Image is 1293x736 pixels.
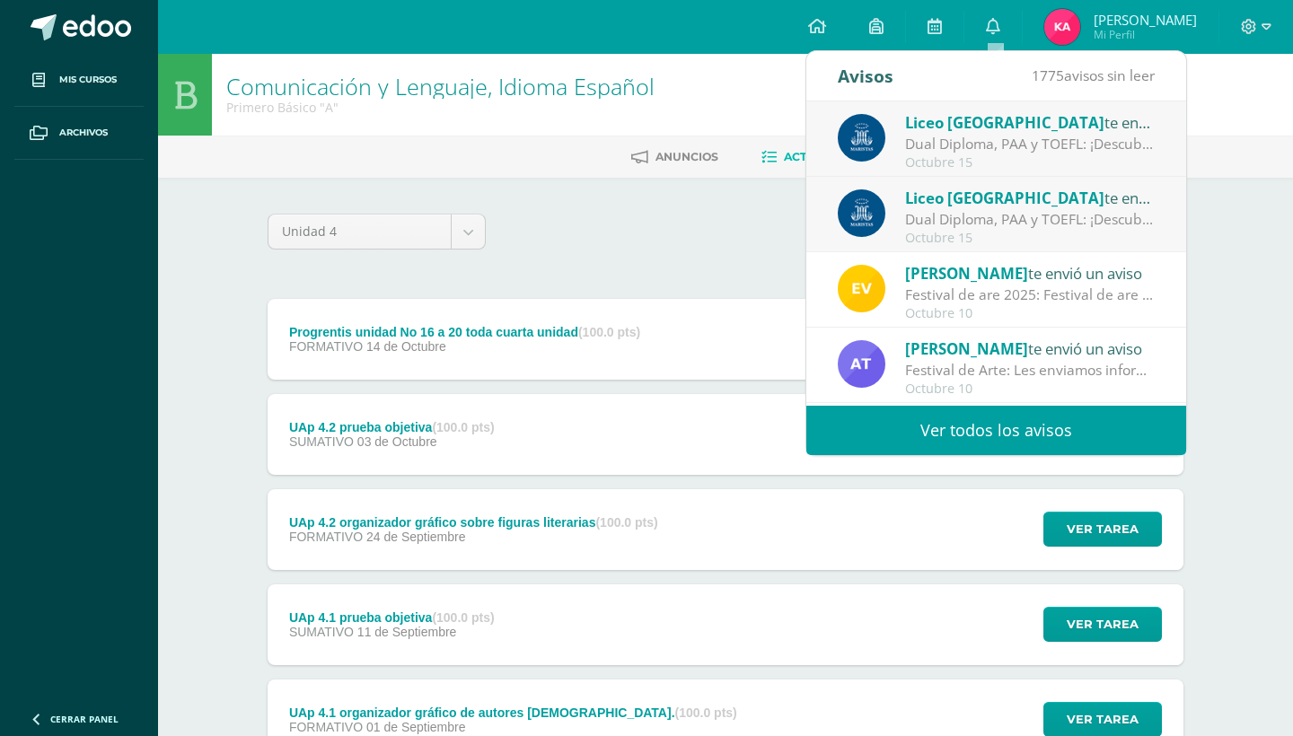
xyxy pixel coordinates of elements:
[289,420,495,434] div: UAp 4.2 prueba objetiva
[1094,27,1197,42] span: Mi Perfil
[806,406,1186,455] a: Ver todos los avisos
[838,114,885,162] img: b41cd0bd7c5dca2e84b8bd7996f0ae72.png
[226,74,655,99] h1: Comunicación y Lenguaje, Idioma Español
[905,110,1155,134] div: te envió un aviso
[226,99,655,116] div: Primero Básico 'A'
[905,134,1155,154] div: Dual Diploma, PAA y TOEFL: ¡Descubre un proyecto educativo innovador para ti y tu familia! Vamos ...
[905,231,1155,246] div: Octubre 15
[357,625,457,639] span: 11 de Septiembre
[357,434,437,449] span: 03 de Octubre
[838,51,893,101] div: Avisos
[289,625,354,639] span: SUMATIVO
[838,189,885,237] img: b41cd0bd7c5dca2e84b8bd7996f0ae72.png
[59,73,117,87] span: Mis cursos
[675,705,737,720] strong: (100.0 pts)
[578,325,640,339] strong: (100.0 pts)
[1067,703,1139,736] span: Ver tarea
[366,530,466,544] span: 24 de Septiembre
[1094,11,1197,29] span: [PERSON_NAME]
[905,188,1104,208] span: Liceo [GEOGRAPHIC_DATA]
[432,420,494,434] strong: (100.0 pts)
[905,112,1104,133] span: Liceo [GEOGRAPHIC_DATA]
[1032,66,1064,85] span: 1775
[838,265,885,312] img: 383db5ddd486cfc25017fad405f5d727.png
[655,150,718,163] span: Anuncios
[282,215,437,249] span: Unidad 4
[226,71,655,101] a: Comunicación y Lenguaje, Idioma Español
[905,337,1155,360] div: te envió un aviso
[59,126,108,140] span: Archivos
[905,285,1155,305] div: Festival de are 2025: Festival de are 2025
[1067,608,1139,641] span: Ver tarea
[905,261,1155,285] div: te envió un aviso
[905,338,1028,359] span: [PERSON_NAME]
[905,209,1155,230] div: Dual Diploma, PAA y TOEFL: ¡Descubre un proyecto educativo innovador para ti y tu familia! Vamos ...
[432,610,494,625] strong: (100.0 pts)
[838,340,885,388] img: e0d417c472ee790ef5578283e3430836.png
[289,339,363,354] span: FORMATIVO
[1067,513,1139,546] span: Ver tarea
[289,705,737,720] div: UAp 4.1 organizador gráfico de autores [DEMOGRAPHIC_DATA].
[1032,66,1155,85] span: avisos sin leer
[905,381,1155,397] div: Octubre 10
[14,54,144,107] a: Mis cursos
[905,263,1028,284] span: [PERSON_NAME]
[1044,9,1080,45] img: c332a0130f575f5828e2e86138dc8969.png
[289,325,640,339] div: Progrentis unidad No 16 a 20 toda cuarta unidad
[14,107,144,160] a: Archivos
[905,360,1155,381] div: Festival de Arte: Les enviamos información importante para el festival de Arte
[595,515,657,530] strong: (100.0 pts)
[289,610,495,625] div: UAp 4.1 prueba objetiva
[905,306,1155,321] div: Octubre 10
[631,143,718,171] a: Anuncios
[289,515,658,530] div: UAp 4.2 organizador gráfico sobre figuras literarias
[1043,607,1162,642] button: Ver tarea
[905,155,1155,171] div: Octubre 15
[268,215,485,249] a: Unidad 4
[289,434,354,449] span: SUMATIVO
[1043,512,1162,547] button: Ver tarea
[366,339,446,354] span: 14 de Octubre
[366,720,466,734] span: 01 de Septiembre
[50,713,119,725] span: Cerrar panel
[761,143,863,171] a: Actividades
[289,530,363,544] span: FORMATIVO
[784,150,863,163] span: Actividades
[905,186,1155,209] div: te envió un aviso
[289,720,363,734] span: FORMATIVO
